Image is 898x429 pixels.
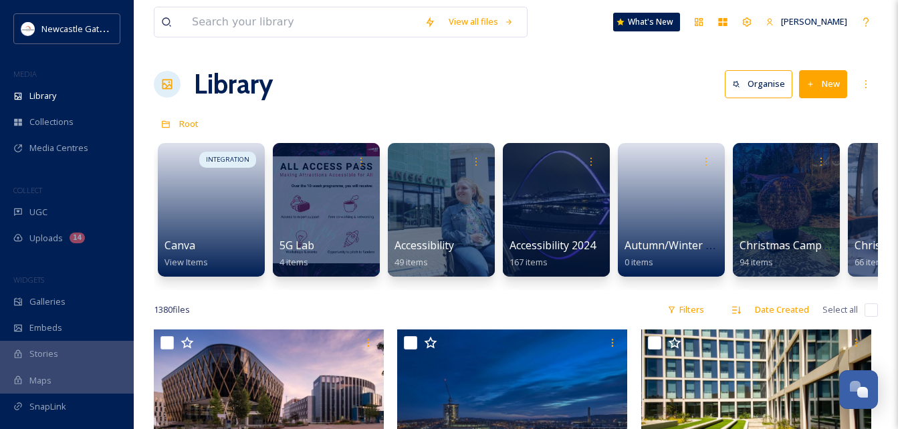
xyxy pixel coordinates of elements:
a: Organise [725,70,799,98]
a: What's New [613,13,680,31]
span: Christmas Campaign [740,238,844,253]
span: WIDGETS [13,275,44,285]
span: Library [29,90,56,102]
button: Open Chat [839,370,878,409]
span: 66 items [855,256,888,268]
span: Galleries [29,295,66,308]
span: 167 items [510,256,548,268]
span: SnapLink [29,400,66,413]
a: Library [194,64,273,104]
span: 0 items [625,256,653,268]
a: Christmas Campaign94 items [740,239,844,268]
a: View all files [442,9,520,35]
span: COLLECT [13,185,42,195]
div: Date Created [748,297,816,323]
button: New [799,70,847,98]
span: Embeds [29,321,62,334]
img: DqD9wEUd_400x400.jpg [21,22,35,35]
span: Stories [29,347,58,360]
span: Accessibility [395,238,454,253]
div: 14 [70,233,85,243]
span: MEDIA [13,69,37,79]
span: Root [179,118,199,130]
a: 5G Lab4 items [279,239,314,268]
a: Autumn/Winter Partner Submissions 20250 items [625,239,837,268]
span: Uploads [29,232,63,245]
span: Canva [164,238,195,253]
span: 5G Lab [279,238,314,253]
a: Accessibility 2024167 items [510,239,596,268]
span: Media Centres [29,142,88,154]
span: 1380 file s [154,303,190,316]
div: Filters [661,297,711,323]
span: 94 items [740,256,773,268]
span: Select all [822,303,858,316]
span: UGC [29,206,47,219]
span: 49 items [395,256,428,268]
a: Accessibility49 items [395,239,454,268]
input: Search your library [185,7,418,37]
span: Accessibility 2024 [510,238,596,253]
a: INTEGRATIONCanvaView Items [154,136,269,277]
a: Root [179,116,199,132]
span: [PERSON_NAME] [781,15,847,27]
span: Autumn/Winter Partner Submissions 2025 [625,238,837,253]
a: [PERSON_NAME] [759,9,854,35]
span: Maps [29,374,51,387]
span: Collections [29,116,74,128]
span: INTEGRATION [206,155,249,164]
button: Organise [725,70,792,98]
span: View Items [164,256,208,268]
span: Newcastle Gateshead Initiative [41,22,164,35]
span: 4 items [279,256,308,268]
